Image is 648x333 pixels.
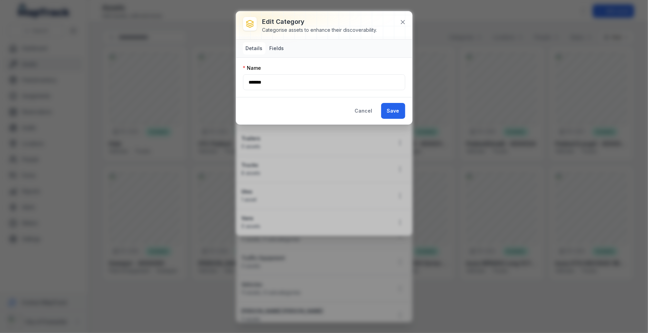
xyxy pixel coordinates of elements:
button: Fields [267,42,287,55]
h3: Edit category [262,17,377,27]
button: Cancel [349,103,378,119]
button: Save [381,103,405,119]
label: Name [243,65,261,72]
div: Categorise assets to enhance their discoverability. [262,27,377,34]
button: Details [243,42,265,55]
